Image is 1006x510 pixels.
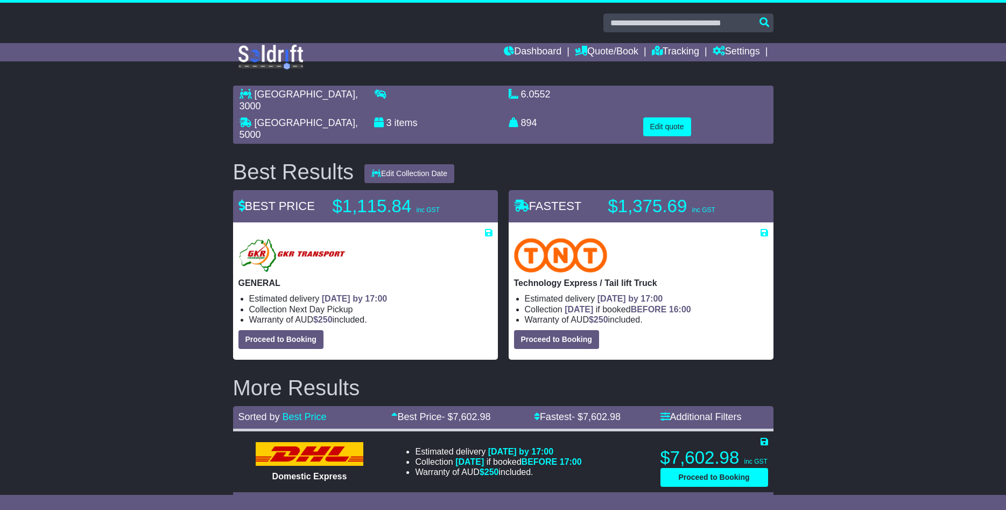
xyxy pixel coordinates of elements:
[364,164,454,183] button: Edit Collection Date
[283,411,327,422] a: Best Price
[318,315,333,324] span: 250
[631,305,667,314] span: BEFORE
[415,457,581,467] li: Collection
[395,117,418,128] span: items
[391,411,490,422] a: Best Price- $7,602.98
[249,294,493,304] li: Estimated delivery
[660,468,768,487] button: Proceed to Booking
[514,278,768,288] p: Technology Express / Tail lift Truck
[289,305,353,314] span: Next Day Pickup
[525,294,768,304] li: Estimated delivery
[442,411,491,422] span: - $
[589,315,608,324] span: $
[514,199,582,213] span: FASTEST
[480,467,499,477] span: $
[560,457,582,466] span: 17:00
[608,195,743,217] p: $1,375.69
[525,304,768,315] li: Collection
[575,43,638,61] a: Quote/Book
[572,411,621,422] span: - $
[534,411,621,422] a: Fastest- $7,602.98
[238,278,493,288] p: GENERAL
[594,315,608,324] span: 250
[322,294,388,303] span: [DATE] by 17:00
[643,117,691,136] button: Edit quote
[415,446,581,457] li: Estimated delivery
[597,294,663,303] span: [DATE] by 17:00
[333,195,467,217] p: $1,115.84
[272,472,347,481] span: Domestic Express
[522,457,558,466] span: BEFORE
[660,447,768,469] p: $7,602.98
[240,117,358,140] span: , 5000
[669,305,691,314] span: 16:00
[416,206,439,214] span: inc GST
[238,411,280,422] span: Sorted by
[713,43,760,61] a: Settings
[484,467,499,477] span: 250
[240,89,358,111] span: , 3000
[521,89,551,100] span: 6.0552
[228,160,360,184] div: Best Results
[233,376,773,400] h2: More Results
[255,117,355,128] span: [GEOGRAPHIC_DATA]
[514,238,608,273] img: TNT Domestic: Technology Express / Tail lift Truck
[256,442,363,466] img: DHL: Domestic Express
[238,330,323,349] button: Proceed to Booking
[565,305,691,314] span: if booked
[565,305,593,314] span: [DATE]
[249,304,493,315] li: Collection
[455,457,484,466] span: [DATE]
[386,117,392,128] span: 3
[453,411,491,422] span: 7,602.98
[504,43,561,61] a: Dashboard
[238,199,315,213] span: BEST PRICE
[521,117,537,128] span: 894
[455,457,581,466] span: if booked
[249,315,493,325] li: Warranty of AUD included.
[692,206,715,214] span: inc GST
[313,315,333,324] span: $
[744,458,767,465] span: inc GST
[514,330,599,349] button: Proceed to Booking
[660,411,742,422] a: Additional Filters
[488,447,554,456] span: [DATE] by 17:00
[652,43,699,61] a: Tracking
[238,238,348,273] img: GKR: GENERAL
[415,467,581,477] li: Warranty of AUD included.
[525,315,768,325] li: Warranty of AUD included.
[255,89,355,100] span: [GEOGRAPHIC_DATA]
[583,411,621,422] span: 7,602.98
